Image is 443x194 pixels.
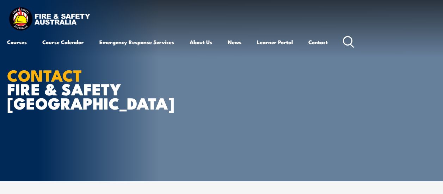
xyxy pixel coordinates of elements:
[42,34,84,51] a: Course Calendar
[257,34,293,51] a: Learner Portal
[228,34,241,51] a: News
[7,68,181,109] h1: FIRE & SAFETY [GEOGRAPHIC_DATA]
[99,34,174,51] a: Emergency Response Services
[7,34,27,51] a: Courses
[7,63,82,87] strong: CONTACT
[308,34,328,51] a: Contact
[190,34,212,51] a: About Us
